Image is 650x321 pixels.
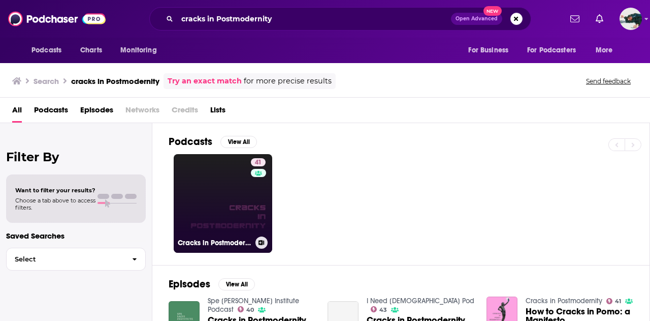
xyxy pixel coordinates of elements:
span: Credits [172,102,198,123]
span: Monitoring [120,43,156,57]
input: Search podcasts, credits, & more... [177,11,451,27]
img: Podchaser - Follow, Share and Rate Podcasts [8,9,106,28]
a: Try an exact match [168,75,242,87]
a: 41 [251,158,266,166]
span: 41 [615,299,621,304]
button: open menu [461,41,521,60]
span: For Podcasters [527,43,576,57]
button: View All [220,136,257,148]
button: Select [6,248,146,271]
a: All [12,102,22,123]
span: New [483,6,502,16]
span: Open Advanced [456,16,498,21]
span: 43 [379,308,387,312]
span: Select [7,256,124,262]
span: 40 [246,308,254,312]
button: Open AdvancedNew [451,13,502,25]
h2: Episodes [169,278,210,290]
span: Podcasts [31,43,61,57]
h2: Podcasts [169,135,212,148]
span: Logged in as fsg.publicity [620,8,642,30]
a: PodcastsView All [169,135,257,148]
span: Networks [125,102,159,123]
button: open menu [24,41,75,60]
span: Want to filter your results? [15,187,95,194]
div: Search podcasts, credits, & more... [149,7,531,31]
a: 40 [238,306,254,312]
h3: Search [34,76,59,86]
button: View All [218,278,255,290]
button: open menu [589,41,626,60]
h3: cracks in Postmodernity [71,76,159,86]
span: for more precise results [244,75,332,87]
button: Send feedback [583,77,634,85]
a: Show notifications dropdown [566,10,583,27]
button: open menu [521,41,591,60]
a: I Need God Pod [367,297,474,305]
button: open menu [113,41,170,60]
a: 41 [606,298,622,304]
a: Charts [74,41,108,60]
a: Episodes [80,102,113,123]
h3: Cracks in Postmodernity [178,239,251,247]
span: More [596,43,613,57]
a: 43 [371,306,387,312]
a: Podcasts [34,102,68,123]
a: EpisodesView All [169,278,255,290]
span: Charts [80,43,102,57]
a: Lists [210,102,225,123]
span: Choose a tab above to access filters. [15,197,95,211]
span: For Business [468,43,508,57]
button: Show profile menu [620,8,642,30]
h2: Filter By [6,150,146,164]
a: Cracks in Postmodernity [526,297,602,305]
a: 41Cracks in Postmodernity [174,154,272,253]
a: Show notifications dropdown [592,10,607,27]
img: User Profile [620,8,642,30]
a: Spe Salvi Institute Podcast [208,297,299,314]
p: Saved Searches [6,231,146,241]
span: 41 [255,158,262,168]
